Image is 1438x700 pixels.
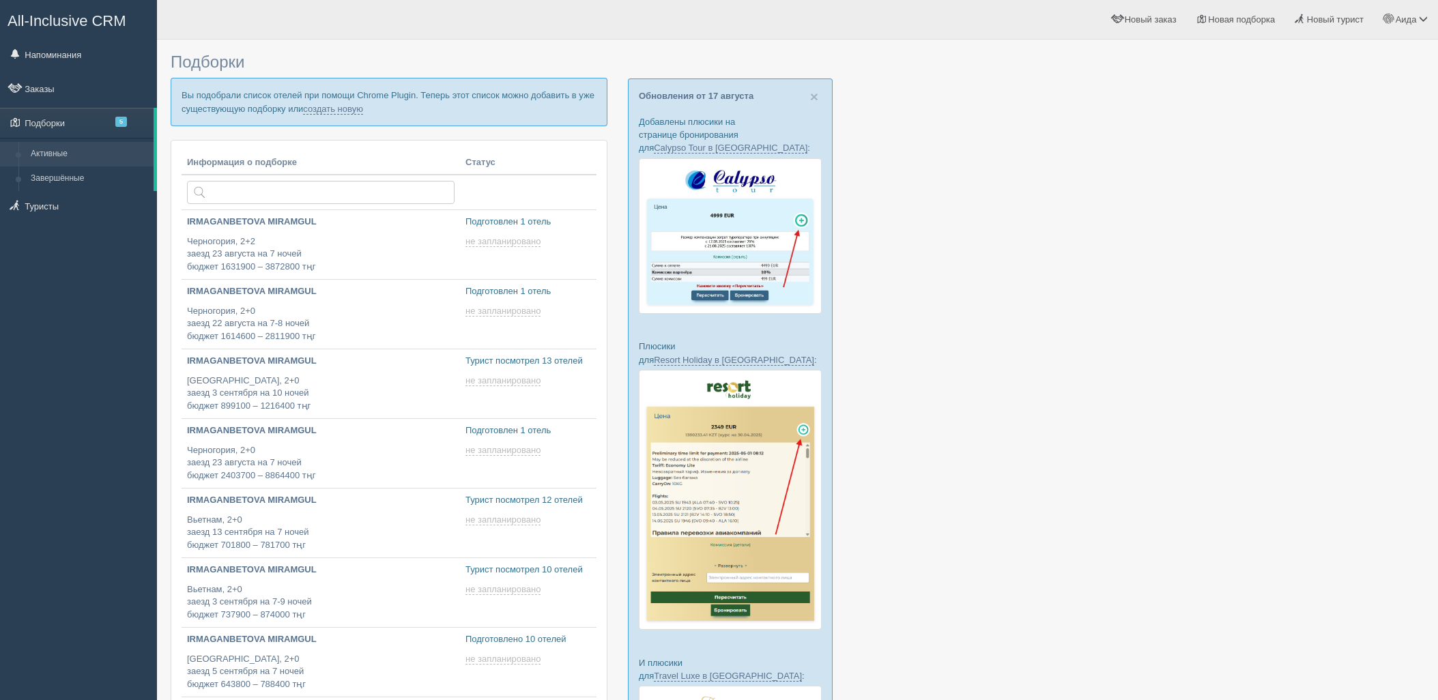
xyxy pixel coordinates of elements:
a: Resort Holiday в [GEOGRAPHIC_DATA] [654,355,814,366]
p: IRMAGANBETOVA MIRAMGUL [187,564,455,577]
p: IRMAGANBETOVA MIRAMGUL [187,633,455,646]
a: Travel Luxe в [GEOGRAPHIC_DATA] [654,671,802,682]
p: Подготовлено 10 отелей [465,633,591,646]
a: не запланировано [465,445,543,456]
span: Новый заказ [1125,14,1177,25]
span: 5 [115,117,127,127]
a: IRMAGANBETOVA MIRAMGUL Черногория, 2+0заезд 23 августа на 7 ночейбюджет 2403700 – 8864400 тңг [182,419,460,488]
p: Турист посмотрел 12 отелей [465,494,591,507]
p: Черногория, 2+0 заезд 22 августа на 7-8 ночей бюджет 1614600 – 2811900 тңг [187,305,455,343]
p: IRMAGANBETOVA MIRAMGUL [187,355,455,368]
a: не запланировано [465,654,543,665]
p: Турист посмотрел 10 отелей [465,564,591,577]
span: не запланировано [465,584,541,595]
span: не запланировано [465,375,541,386]
img: calypso-tour-proposal-crm-for-travel-agency.jpg [639,158,822,315]
span: Подборки [171,53,244,71]
a: IRMAGANBETOVA MIRAMGUL Черногория, 2+0заезд 22 августа на 7-8 ночейбюджет 1614600 – 2811900 тңг [182,280,460,349]
span: Новая подборка [1208,14,1275,25]
a: IRMAGANBETOVA MIRAMGUL Вьетнам, 2+0заезд 13 сентября на 7 ночейбюджет 701800 – 781700 тңг [182,488,460,557]
p: Вьетнам, 2+0 заезд 13 сентября на 7 ночей бюджет 701800 – 781700 тңг [187,514,455,552]
a: не запланировано [465,306,543,317]
p: [GEOGRAPHIC_DATA], 2+0 заезд 5 сентября на 7 ночей бюджет 643800 – 788400 тңг [187,653,455,691]
a: IRMAGANBETOVA MIRAMGUL Вьетнам, 2+0заезд 3 сентября на 7-9 ночейбюджет 737900 – 874000 тңг [182,558,460,627]
p: И плюсики для : [639,656,822,682]
a: Завершённые [25,166,154,191]
p: Добавлены плюсики на странице бронирования для : [639,115,822,154]
a: не запланировано [465,236,543,247]
a: IRMAGANBETOVA MIRAMGUL Черногория, 2+2заезд 23 августа на 7 ночейбюджет 1631900 – 3872800 тңг [182,210,460,279]
span: не запланировано [465,514,541,525]
span: Аида [1396,14,1417,25]
span: Новый турист [1307,14,1364,25]
p: Плюсики для : [639,340,822,366]
input: Поиск по стране или туристу [187,181,455,204]
p: IRMAGANBETOVA MIRAMGUL [187,424,455,437]
a: Активные [25,142,154,166]
a: не запланировано [465,514,543,525]
p: Турист посмотрел 13 отелей [465,355,591,368]
span: не запланировано [465,236,541,247]
p: Подготовлен 1 отель [465,424,591,437]
a: Calypso Tour в [GEOGRAPHIC_DATA] [654,143,807,154]
p: Вы подобрали список отелей при помощи Chrome Plugin. Теперь этот список можно добавить в уже суще... [171,78,607,126]
a: Обновления от 17 августа [639,91,753,101]
span: не запланировано [465,445,541,456]
img: resort-holiday-%D0%BF%D1%96%D0%B4%D0%B1%D1%96%D1%80%D0%BA%D0%B0-%D1%81%D1%80%D0%BC-%D0%B4%D0%BB%D... [639,370,822,630]
p: IRMAGANBETOVA MIRAMGUL [187,285,455,298]
p: Подготовлен 1 отель [465,216,591,229]
span: × [810,89,818,104]
th: Информация о подборке [182,151,460,175]
span: не запланировано [465,654,541,665]
a: не запланировано [465,375,543,386]
a: создать новую [303,104,363,115]
p: IRMAGANBETOVA MIRAMGUL [187,216,455,229]
p: Подготовлен 1 отель [465,285,591,298]
p: Вьетнам, 2+0 заезд 3 сентября на 7-9 ночей бюджет 737900 – 874000 тңг [187,583,455,622]
p: Черногория, 2+2 заезд 23 августа на 7 ночей бюджет 1631900 – 3872800 тңг [187,235,455,274]
a: не запланировано [465,584,543,595]
a: IRMAGANBETOVA MIRAMGUL [GEOGRAPHIC_DATA], 2+0заезд 3 сентября на 10 ночейбюджет 899100 – 1216400 тңг [182,349,460,418]
a: All-Inclusive CRM [1,1,156,38]
p: IRMAGANBETOVA MIRAMGUL [187,494,455,507]
a: IRMAGANBETOVA MIRAMGUL [GEOGRAPHIC_DATA], 2+0заезд 5 сентября на 7 ночейбюджет 643800 – 788400 тңг [182,628,460,697]
th: Статус [460,151,596,175]
span: All-Inclusive CRM [8,12,126,29]
p: [GEOGRAPHIC_DATA], 2+0 заезд 3 сентября на 10 ночей бюджет 899100 – 1216400 тңг [187,375,455,413]
span: не запланировано [465,306,541,317]
button: Close [810,89,818,104]
p: Черногория, 2+0 заезд 23 августа на 7 ночей бюджет 2403700 – 8864400 тңг [187,444,455,482]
